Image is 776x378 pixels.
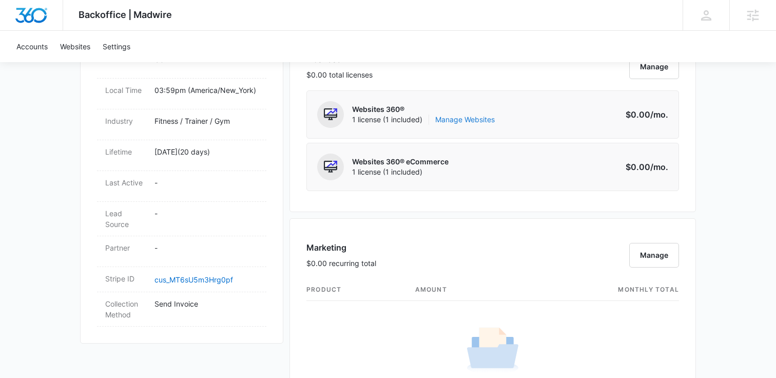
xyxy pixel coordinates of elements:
[97,202,266,236] div: Lead Source-
[154,275,233,284] a: cus_MT6sU5m3Hrg0pf
[352,157,449,167] p: Websites 360® eCommerce
[306,69,373,80] p: $0.00 total licenses
[97,236,266,267] div: Partner-
[105,85,146,96] dt: Local Time
[154,85,258,96] p: 03:59pm ( America/New_York )
[105,208,146,230] dt: Lead Source
[154,116,258,126] p: Fitness / Trainer / Gym
[352,167,449,177] span: 1 license (1 included)
[352,115,495,125] span: 1 license (1 included)
[650,162,668,172] span: /mo.
[54,31,96,62] a: Websites
[105,177,146,188] dt: Last Active
[620,161,668,173] p: $0.00
[154,242,258,253] p: -
[650,109,668,120] span: /mo.
[97,267,266,292] div: Stripe IDcus_MT6sU5m3Hrg0pf
[97,109,266,140] div: IndustryFitness / Trainer / Gym
[97,79,266,109] div: Local Time03:59pm (America/New_York)
[467,324,518,375] img: No Results
[407,279,519,301] th: amount
[629,54,679,79] button: Manage
[97,171,266,202] div: Last Active-
[10,31,54,62] a: Accounts
[306,241,376,254] h3: Marketing
[105,242,146,253] dt: Partner
[105,298,146,320] dt: Collection Method
[105,116,146,126] dt: Industry
[629,243,679,268] button: Manage
[105,146,146,157] dt: Lifetime
[154,177,258,188] p: -
[306,279,407,301] th: product
[79,9,172,20] span: Backoffice | Madwire
[306,258,376,269] p: $0.00 recurring total
[519,279,679,301] th: monthly total
[97,140,266,171] div: Lifetime[DATE](20 days)
[154,298,258,309] p: Send Invoice
[352,104,495,115] p: Websites 360®
[620,108,668,121] p: $0.00
[97,292,266,327] div: Collection MethodSend Invoice
[435,115,495,125] a: Manage Websites
[154,208,258,219] p: -
[154,146,258,157] p: [DATE] ( 20 days )
[105,273,146,284] dt: Stripe ID
[96,31,137,62] a: Settings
